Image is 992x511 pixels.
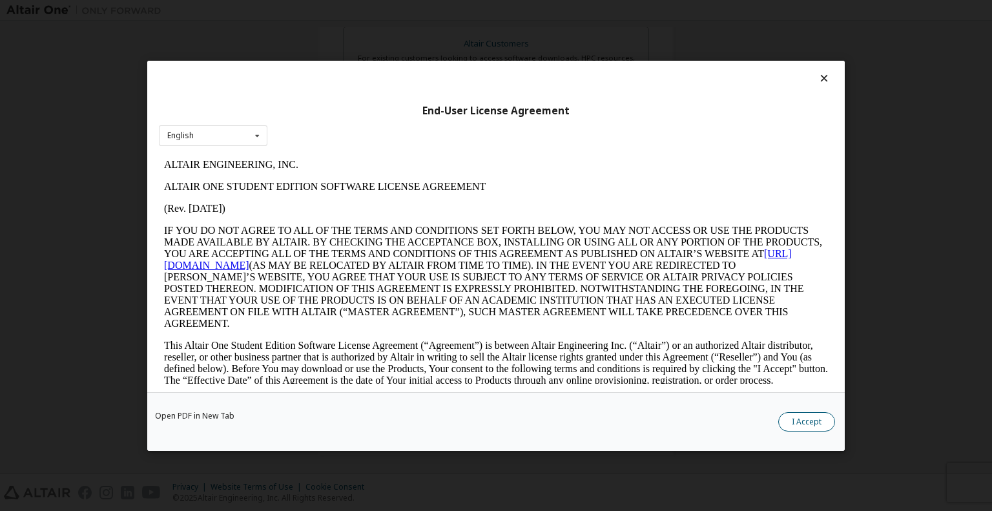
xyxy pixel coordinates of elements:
[5,27,669,39] p: ALTAIR ONE STUDENT EDITION SOFTWARE LICENSE AGREEMENT
[5,186,669,233] p: This Altair One Student Edition Software License Agreement (“Agreement”) is between Altair Engine...
[5,5,669,17] p: ALTAIR ENGINEERING, INC.
[5,71,669,176] p: IF YOU DO NOT AGREE TO ALL OF THE TERMS AND CONDITIONS SET FORTH BELOW, YOU MAY NOT ACCESS OR USE...
[167,132,194,140] div: English
[778,412,835,431] button: I Accept
[155,412,234,419] a: Open PDF in New Tab
[5,49,669,61] p: (Rev. [DATE])
[5,94,633,117] a: [URL][DOMAIN_NAME]
[159,104,833,117] div: End-User License Agreement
